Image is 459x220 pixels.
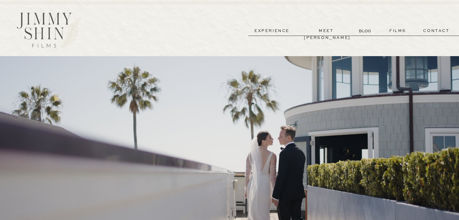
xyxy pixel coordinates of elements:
[415,27,458,34] a: contact
[359,28,372,34] a: BLOG
[250,27,294,34] a: experience
[304,27,349,34] a: meet [PERSON_NAME]
[383,27,413,34] a: films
